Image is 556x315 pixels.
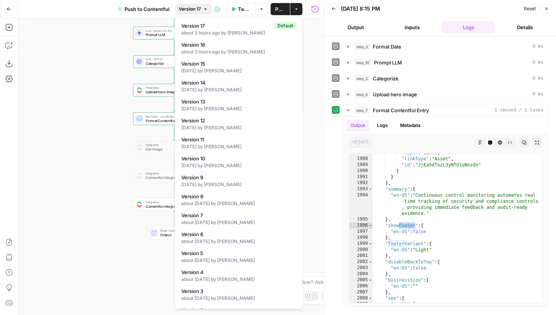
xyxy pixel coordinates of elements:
[354,75,370,82] span: step_2
[175,4,211,14] button: Version 17
[349,186,373,192] div: 1993
[349,168,373,174] div: 1990
[181,60,293,67] span: Version 15
[226,3,256,15] button: Test Data
[181,295,296,302] div: about [DATE] by [PERSON_NAME]
[368,259,372,265] span: Toggle code folding, rows 2002 through 2004
[146,200,201,204] span: Integration
[498,21,551,33] button: Details
[146,32,199,38] span: Prompt LLM
[349,235,373,241] div: 1998
[343,117,548,306] div: 1 second / 1 tasks
[173,182,175,197] g: Edge from step_1 to step_8
[373,43,401,50] span: Format Date
[133,198,215,211] div: IntegrationContentful IntegrationStep 8
[271,3,290,15] button: Publish
[373,107,429,114] span: Format Contentful Entry
[349,174,373,180] div: 1991
[349,301,373,307] div: 2009
[349,241,373,247] div: 1999
[372,120,392,131] button: Logs
[146,146,201,152] span: Get Image
[146,171,201,176] span: Integration
[349,295,373,301] div: 2008
[368,295,372,301] span: Toggle code folding, rows 2008 through 2027
[354,107,370,114] span: step_7
[368,241,372,247] span: Toggle code folding, rows 1999 through 2001
[181,67,296,74] div: [DATE] by [PERSON_NAME]
[346,120,369,131] button: Output
[137,202,142,207] img: sdasd.png
[373,91,417,98] span: Upload hero image
[349,223,373,229] div: 1996
[181,181,296,188] div: [DATE] by [PERSON_NAME]
[349,180,373,186] div: 1992
[181,86,296,93] div: [DATE] by [PERSON_NAME]
[133,227,215,239] div: Single OutputOutputEnd
[181,219,296,226] div: about [DATE] by [PERSON_NAME]
[385,21,439,33] button: Inputs
[533,91,544,98] span: 0 ms
[173,39,175,55] g: Edge from step_10 to step_2
[343,88,548,100] button: 0 ms
[274,22,296,29] div: Default
[160,232,189,238] span: Output
[373,75,399,82] span: Categorize
[181,212,293,219] span: Version 7
[181,79,293,86] span: Version 14
[133,55,215,68] div: LLM · GPT-4.1CategorizeStep 2
[146,175,201,180] span: Contentful Integration
[368,186,372,192] span: Toggle code folding, rows 1993 through 1995
[146,86,200,90] span: Integration
[349,247,373,253] div: 2000
[137,144,142,150] img: sdasd.png
[533,43,544,50] span: 0 ms
[354,91,370,98] span: step_4
[146,61,201,66] span: Categorize
[524,5,536,12] span: Reset
[181,230,293,238] span: Version 6
[173,154,175,169] g: Edge from step_5 to step_1
[173,97,175,112] g: Edge from step_4 to step_7
[354,43,370,50] span: step_3
[343,41,548,53] button: 0 ms
[349,277,373,283] div: 2005
[343,72,548,85] button: 0 ms
[146,114,201,118] span: Run Code · JavaScript
[181,155,293,162] span: Version 10
[349,271,373,277] div: 2004
[146,204,201,209] span: Contentful Integration
[181,105,296,112] div: [DATE] by [PERSON_NAME]
[133,141,215,154] div: IntegrationGet ImageStep 5
[349,283,373,289] div: 2006
[238,5,251,13] span: Test Data
[368,301,372,307] span: Toggle code folding, rows 2009 through 2026
[349,192,373,216] div: 1994
[181,22,271,30] span: Version 17
[520,4,539,14] button: Reset
[343,56,548,69] button: 0 ms
[181,136,293,143] span: Version 11
[181,276,296,283] div: about [DATE] by [PERSON_NAME]
[175,17,303,309] div: Version 17
[349,216,373,223] div: 1995
[133,27,215,39] div: LLM · Gemini 2.5 ProPrompt LLMStep 10
[354,59,371,66] span: step_10
[146,57,201,61] span: LLM · GPT-4.1
[349,289,373,295] div: 2007
[349,229,373,235] div: 1997
[349,162,373,168] div: 1989
[533,75,544,82] span: 0 ms
[181,49,296,55] div: about 3 hours ago by [PERSON_NAME]
[125,5,169,13] span: Push to Contentful
[146,89,200,95] span: Upload hero image
[396,120,425,131] button: Metadata
[442,21,495,33] button: Logs
[146,28,199,33] span: LLM · Gemini 2.5 Pro
[181,257,296,264] div: about [DATE] by [PERSON_NAME]
[137,87,142,93] img: sdasd.png
[181,117,293,124] span: Version 12
[494,107,544,114] span: 1 second / 1 tasks
[181,30,296,36] div: about 3 hours ago by [PERSON_NAME]
[133,169,215,182] div: IntegrationContentful IntegrationStep 1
